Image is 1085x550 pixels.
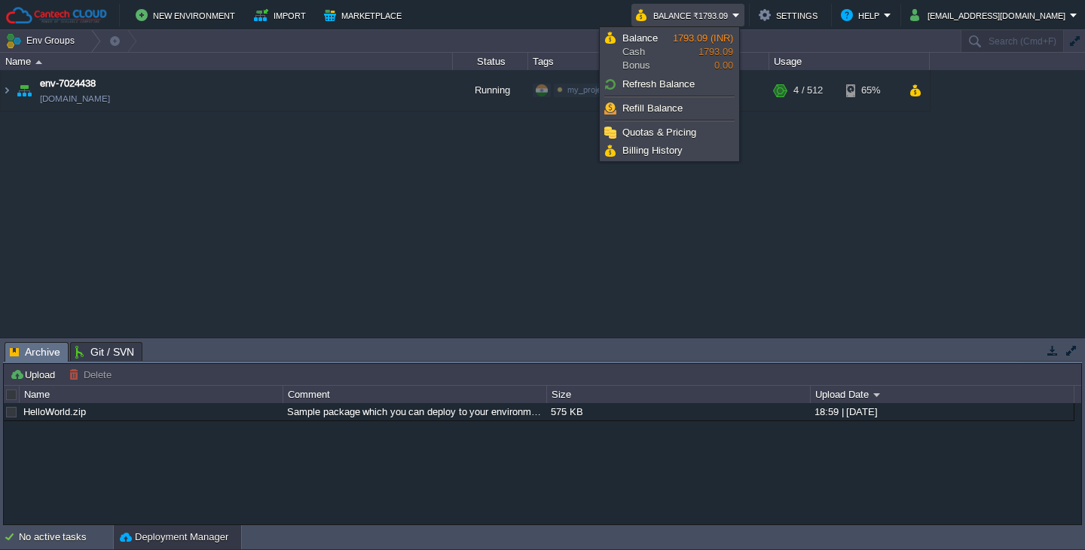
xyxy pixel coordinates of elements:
[793,70,823,111] div: 4 / 512
[120,530,228,545] button: Deployment Manager
[10,343,60,362] span: Archive
[5,6,108,25] img: Cantech Cloud
[40,76,96,91] a: env-7024438
[14,70,35,111] img: AMDAwAAAACH5BAEAAAAALAAAAAABAAEAAAICRAEAOw==
[547,403,809,420] div: 575 KB
[811,386,1074,403] div: Upload Date
[602,100,737,117] a: Refill Balance
[622,145,683,156] span: Billing History
[20,386,283,403] div: Name
[673,32,733,44] span: 1793.09 (INR)
[841,6,884,24] button: Help
[136,6,240,24] button: New Environment
[19,525,113,549] div: No active tasks
[40,91,110,106] a: [DOMAIN_NAME]
[910,6,1070,24] button: [EMAIL_ADDRESS][DOMAIN_NAME]
[529,53,769,70] div: Tags
[284,386,546,403] div: Comment
[567,85,608,94] span: my_project
[811,403,1073,420] div: 18:59 | [DATE]
[35,60,42,64] img: AMDAwAAAACH5BAEAAAAALAAAAAABAAEAAAICRAEAOw==
[5,30,80,51] button: Env Groups
[283,403,546,420] div: Sample package which you can deploy to your environment. Feel free to delete and upload a package...
[602,124,737,141] a: Quotas & Pricing
[673,32,733,71] span: 1793.09 0.00
[602,29,737,75] a: BalanceCashBonus1793.09 (INR)1793.090.00
[602,76,737,93] a: Refresh Balance
[602,142,737,159] a: Billing History
[2,53,452,70] div: Name
[254,6,310,24] button: Import
[10,368,60,381] button: Upload
[622,32,673,72] span: Cash Bonus
[453,70,528,111] div: Running
[846,70,895,111] div: 65%
[770,53,929,70] div: Usage
[548,386,810,403] div: Size
[454,53,527,70] div: Status
[69,368,116,381] button: Delete
[622,32,658,44] span: Balance
[622,102,683,114] span: Refill Balance
[324,6,406,24] button: Marketplace
[759,6,822,24] button: Settings
[1,70,13,111] img: AMDAwAAAACH5BAEAAAAALAAAAAABAAEAAAICRAEAOw==
[622,78,695,90] span: Refresh Balance
[622,127,696,138] span: Quotas & Pricing
[23,406,86,417] a: HelloWorld.zip
[636,6,732,24] button: Balance ₹1793.09
[75,343,134,361] span: Git / SVN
